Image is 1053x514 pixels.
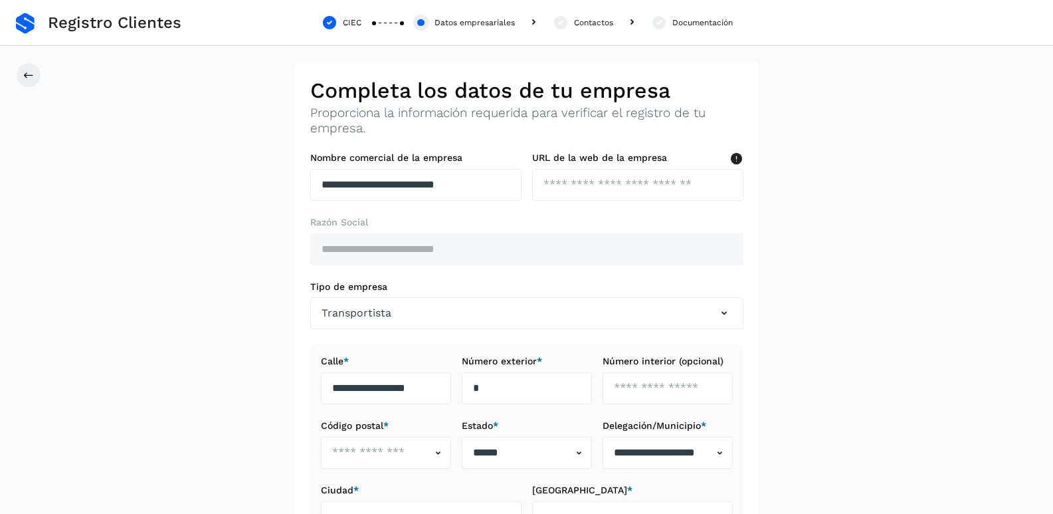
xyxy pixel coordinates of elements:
span: Registro Clientes [48,13,181,33]
label: Ciudad [321,485,522,496]
label: Tipo de empresa [310,281,743,293]
label: URL de la web de la empresa [532,152,743,164]
label: Delegación/Municipio [603,420,733,432]
label: Calle [321,356,451,367]
label: [GEOGRAPHIC_DATA] [532,485,733,496]
span: Transportista [322,305,391,321]
div: Documentación [672,17,733,29]
label: Código postal [321,420,451,432]
div: CIEC [343,17,361,29]
label: Estado [462,420,592,432]
label: Nombre comercial de la empresa [310,152,522,164]
label: Número interior (opcional) [603,356,733,367]
label: Razón Social [310,217,743,228]
label: Número exterior [462,356,592,367]
h2: Completa los datos de tu empresa [310,78,743,103]
div: Contactos [574,17,613,29]
div: Datos empresariales [434,17,515,29]
p: Proporciona la información requerida para verificar el registro de tu empresa. [310,106,743,136]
